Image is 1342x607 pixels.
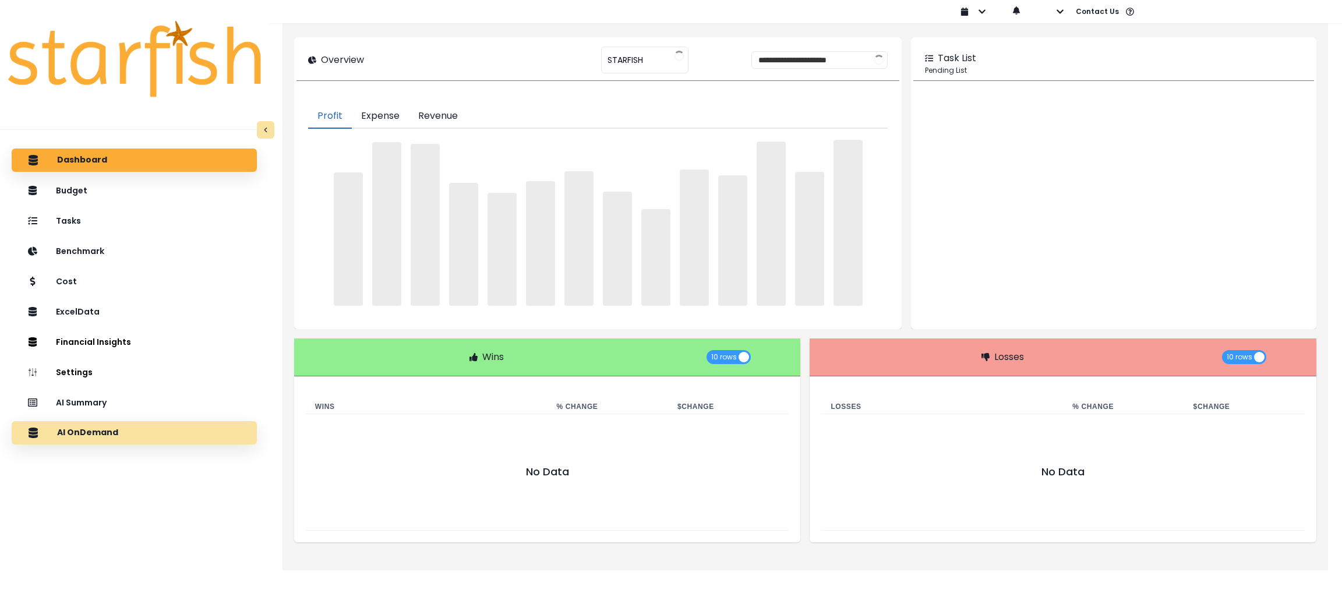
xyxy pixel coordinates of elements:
[411,144,440,306] span: ‌
[12,149,257,172] button: Dashboard
[12,330,257,354] button: Financial Insights
[526,181,555,305] span: ‌
[718,175,747,305] span: ‌
[1184,400,1305,414] th: $ Change
[938,51,976,65] p: Task List
[994,350,1024,364] p: Losses
[1227,350,1252,364] span: 10 rows
[56,216,81,226] p: Tasks
[334,172,363,306] span: ‌
[306,400,548,414] th: Wins
[608,48,643,72] span: STARFISH
[57,428,118,438] p: AI OnDemand
[12,391,257,414] button: AI Summary
[482,350,504,364] p: Wins
[315,467,780,477] p: No Data
[668,400,789,414] th: $ Change
[548,400,668,414] th: % Change
[795,172,824,305] span: ‌
[831,467,1295,477] p: No Data
[757,142,786,306] span: ‌
[12,421,257,444] button: AI OnDemand
[372,142,401,306] span: ‌
[321,53,364,67] p: Overview
[603,192,632,306] span: ‌
[12,239,257,263] button: Benchmark
[12,209,257,232] button: Tasks
[56,398,107,408] p: AI Summary
[449,183,478,306] span: ‌
[57,155,107,165] p: Dashboard
[12,300,257,323] button: ExcelData
[1063,400,1184,414] th: % Change
[711,350,737,364] span: 10 rows
[821,400,1063,414] th: Losses
[56,277,77,287] p: Cost
[925,65,1302,76] p: Pending List
[12,361,257,384] button: Settings
[352,104,409,129] button: Expense
[564,171,594,305] span: ‌
[56,186,87,196] p: Budget
[834,140,863,306] span: ‌
[308,104,352,129] button: Profit
[680,170,709,306] span: ‌
[641,209,670,306] span: ‌
[56,307,100,317] p: ExcelData
[56,246,104,256] p: Benchmark
[12,179,257,202] button: Budget
[409,104,467,129] button: Revenue
[488,193,517,306] span: ‌
[12,270,257,293] button: Cost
